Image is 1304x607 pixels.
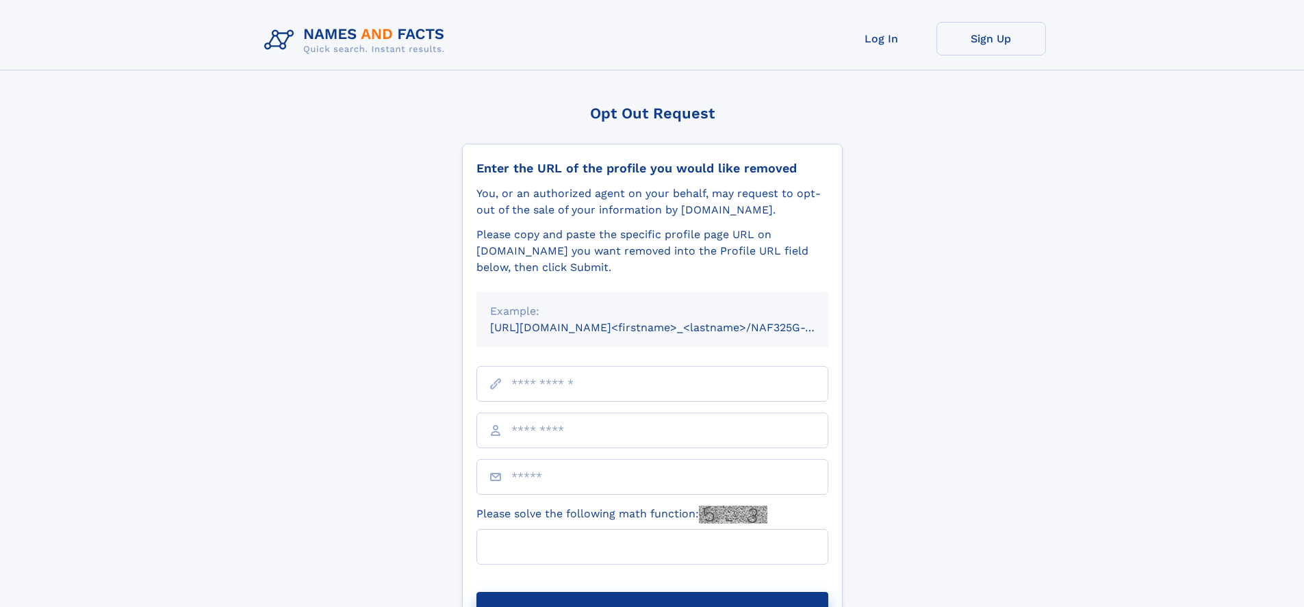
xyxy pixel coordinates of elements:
[490,303,815,320] div: Example:
[462,105,843,122] div: Opt Out Request
[476,161,828,176] div: Enter the URL of the profile you would like removed
[490,321,854,334] small: [URL][DOMAIN_NAME]<firstname>_<lastname>/NAF325G-xxxxxxxx
[476,506,767,524] label: Please solve the following math function:
[476,185,828,218] div: You, or an authorized agent on your behalf, may request to opt-out of the sale of your informatio...
[827,22,936,55] a: Log In
[476,227,828,276] div: Please copy and paste the specific profile page URL on [DOMAIN_NAME] you want removed into the Pr...
[936,22,1046,55] a: Sign Up
[259,22,456,59] img: Logo Names and Facts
